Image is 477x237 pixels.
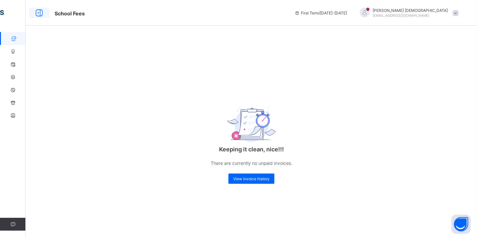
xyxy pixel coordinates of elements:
img: empty_exam.25ac31c7e64bfa8fcc0a6b068b22d071.svg [227,107,276,142]
span: [EMAIL_ADDRESS][DOMAIN_NAME] [373,13,429,17]
p: Keeping it clean, nice!!! [187,146,316,153]
span: session/term information [295,11,347,15]
p: There are currently no unpaid invoices. [187,159,316,167]
span: View invoice history [233,176,269,181]
button: Open asap [451,215,471,234]
div: Keeping it clean, nice!!! [187,89,316,190]
span: [PERSON_NAME] [DEMOGRAPHIC_DATA] [373,8,448,13]
div: BensonAdeseko [353,8,462,18]
span: School Fees [55,10,85,17]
